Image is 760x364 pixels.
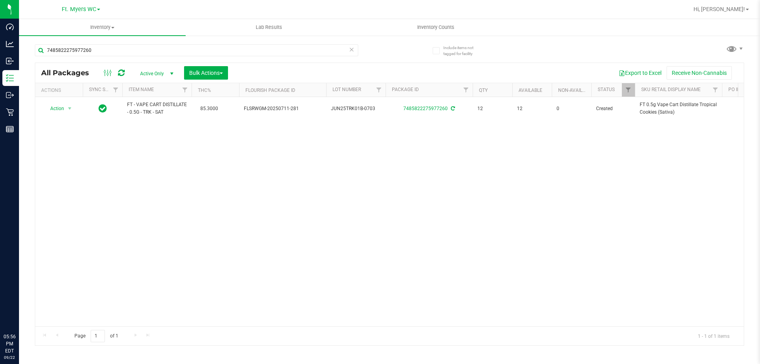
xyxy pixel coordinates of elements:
a: Filter [109,83,122,97]
span: Inventory Counts [407,24,465,31]
a: Filter [460,83,473,97]
span: Hi, [PERSON_NAME]! [693,6,745,12]
span: All Packages [41,69,97,77]
a: Lab Results [186,19,352,36]
a: Lot Number [332,87,361,92]
a: 7485822275977260 [403,106,448,111]
span: Page of 1 [68,330,125,342]
a: Status [598,87,615,92]
a: Filter [179,83,192,97]
p: 09/22 [4,354,15,360]
button: Bulk Actions [184,66,228,80]
span: FT 0.5g Vape Cart Distillate Tropical Cookies (Sativa) [640,101,717,116]
span: FLSRWGM-20250711-281 [244,105,321,112]
span: Bulk Actions [189,70,223,76]
button: Receive Non-Cannabis [667,66,732,80]
inline-svg: Retail [6,108,14,116]
span: 12 [517,105,547,112]
iframe: Resource center [8,301,32,324]
span: In Sync [99,103,107,114]
span: Action [43,103,65,114]
a: Item Name [129,87,154,92]
input: Search Package ID, Item Name, SKU, Lot or Part Number... [35,44,358,56]
span: 85.3000 [196,103,222,114]
inline-svg: Analytics [6,40,14,48]
a: Inventory Counts [352,19,519,36]
a: Sync Status [89,87,120,92]
input: 1 [91,330,105,342]
inline-svg: Inventory [6,74,14,82]
a: Filter [709,83,722,97]
iframe: Resource center unread badge [23,299,33,309]
a: Filter [372,83,386,97]
span: select [65,103,75,114]
span: Ft. Myers WC [62,6,96,13]
span: JUN25TRK01B-0703 [331,105,381,112]
p: 05:56 PM EDT [4,333,15,354]
inline-svg: Inbound [6,57,14,65]
button: Export to Excel [614,66,667,80]
a: Non-Available [558,88,593,93]
span: Created [596,105,630,112]
a: Qty [479,88,488,93]
span: 1 - 1 of 1 items [692,330,736,342]
span: Inventory [19,24,186,31]
span: Sync from Compliance System [450,106,455,111]
span: Lab Results [245,24,293,31]
span: Include items not tagged for facility [443,45,483,57]
span: 0 [557,105,587,112]
div: Actions [41,88,80,93]
a: Sku Retail Display Name [641,87,701,92]
inline-svg: Reports [6,125,14,133]
a: Package ID [392,87,419,92]
a: PO ID [728,87,740,92]
a: THC% [198,88,211,93]
a: Filter [622,83,635,97]
a: Inventory [19,19,186,36]
inline-svg: Outbound [6,91,14,99]
span: FT - VAPE CART DISTILLATE - 0.5G - TRK - SAT [127,101,187,116]
inline-svg: Dashboard [6,23,14,31]
span: Clear [349,44,354,55]
span: 12 [477,105,507,112]
a: Available [519,88,542,93]
a: Flourish Package ID [245,88,295,93]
